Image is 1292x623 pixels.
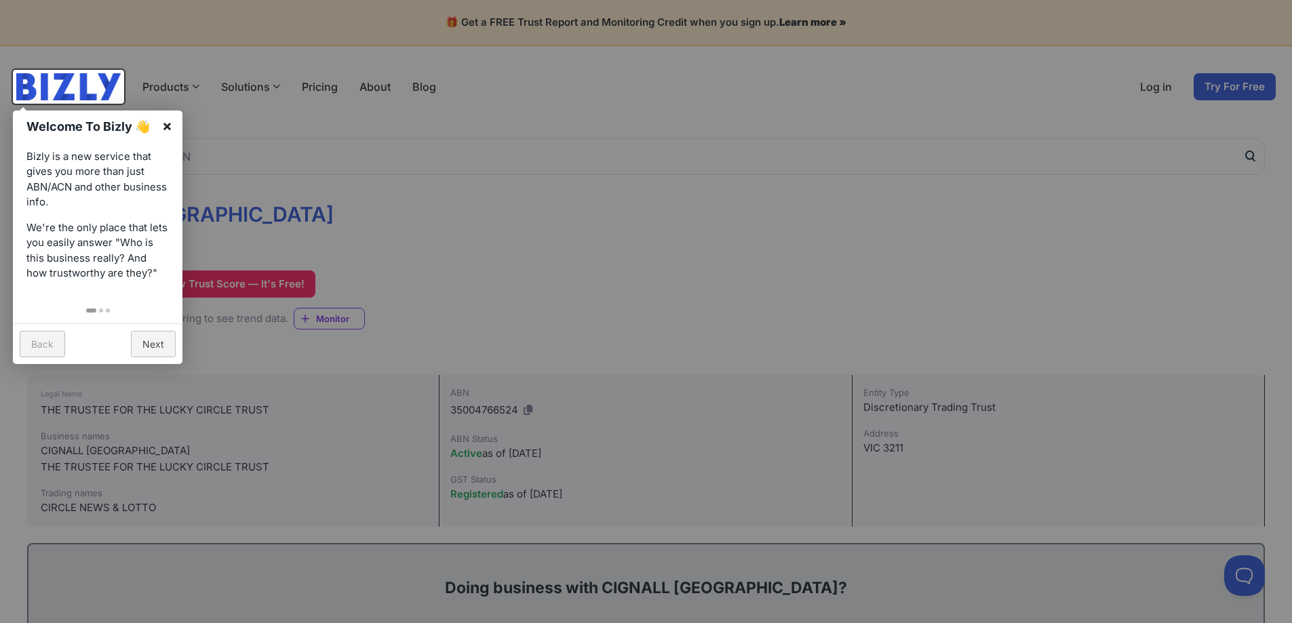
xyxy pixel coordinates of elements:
p: We're the only place that lets you easily answer "Who is this business really? And how trustworth... [26,220,169,281]
p: Bizly is a new service that gives you more than just ABN/ACN and other business info. [26,149,169,210]
a: × [152,110,182,141]
h1: Welcome To Bizly 👋 [26,117,155,136]
a: Back [20,331,65,357]
a: Next [131,331,176,357]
